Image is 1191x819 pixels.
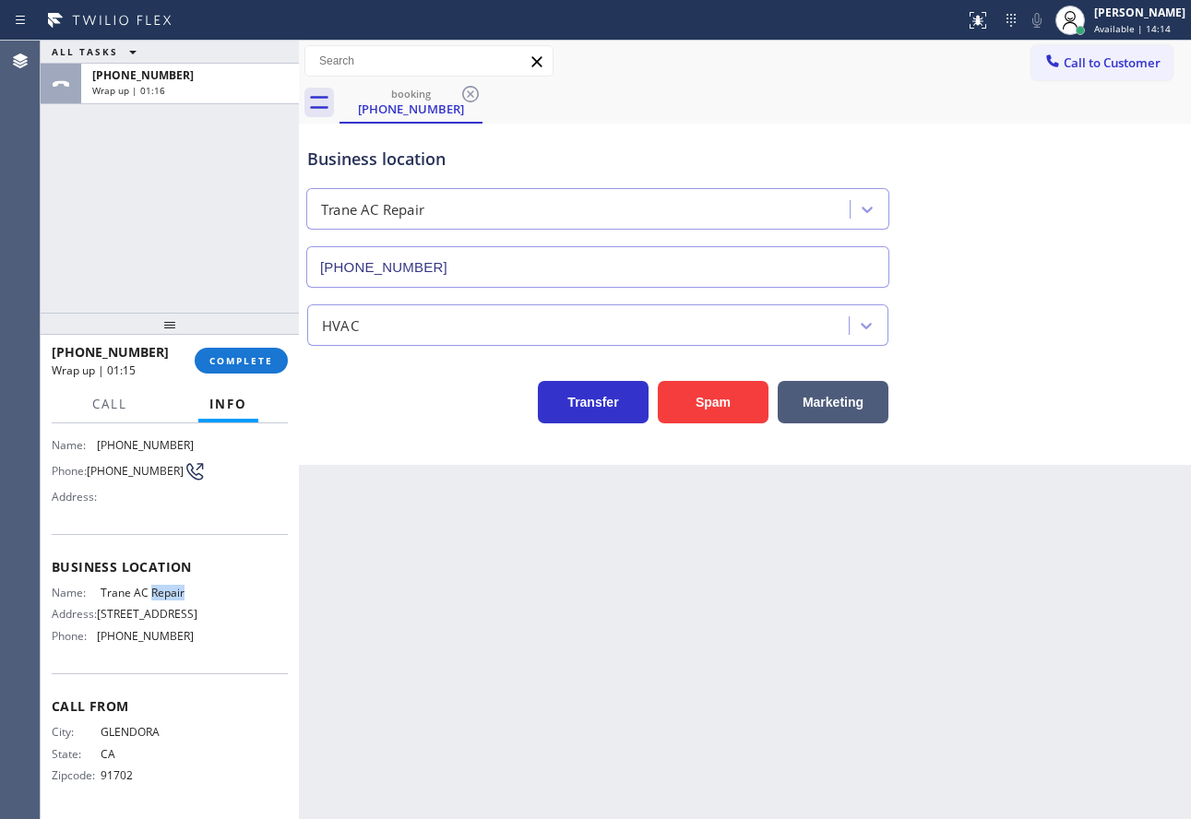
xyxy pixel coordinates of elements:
span: Name: [52,438,97,452]
span: Phone: [52,629,97,643]
span: Call From [52,697,288,715]
span: [PHONE_NUMBER] [92,67,194,83]
div: [PERSON_NAME] [1094,5,1185,20]
div: Business location [307,147,888,172]
span: Call to Customer [1064,54,1161,71]
span: Name: [52,586,101,599]
span: Call [92,396,127,412]
span: [PHONE_NUMBER] [52,343,169,361]
span: [PHONE_NUMBER] [87,464,184,478]
span: [PHONE_NUMBER] [97,629,194,643]
div: [PHONE_NUMBER] [341,101,481,117]
button: ALL TASKS [41,41,155,63]
div: HVAC [322,315,359,336]
span: City: [52,725,101,739]
span: Trane AC Repair [101,586,193,599]
span: State: [52,747,101,761]
span: Address: [52,607,97,621]
span: COMPLETE [209,354,273,367]
input: Phone Number [306,246,889,288]
span: [PHONE_NUMBER] [97,438,194,452]
span: [STREET_ADDRESS] [97,607,197,621]
div: Trane AC Repair [321,199,424,220]
span: ALL TASKS [52,45,118,58]
span: Phone: [52,464,87,478]
span: Wrap up | 01:16 [92,84,165,97]
span: 91702 [101,768,193,782]
button: COMPLETE [195,348,288,374]
button: Info [198,386,258,422]
button: Marketing [778,381,888,423]
span: GLENDORA [101,725,193,739]
button: Spam [658,381,768,423]
button: Call [81,386,138,422]
span: Available | 14:14 [1094,22,1171,35]
input: Search [305,46,553,76]
span: Wrap up | 01:15 [52,362,136,378]
span: Business location [52,558,288,576]
button: Transfer [538,381,649,423]
button: Call to Customer [1031,45,1173,80]
div: (626) 905-3013 [341,82,481,122]
span: Address: [52,490,101,504]
span: CA [101,747,193,761]
span: Info [209,396,247,412]
span: Zipcode: [52,768,101,782]
button: Mute [1024,7,1050,33]
div: booking [341,87,481,101]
